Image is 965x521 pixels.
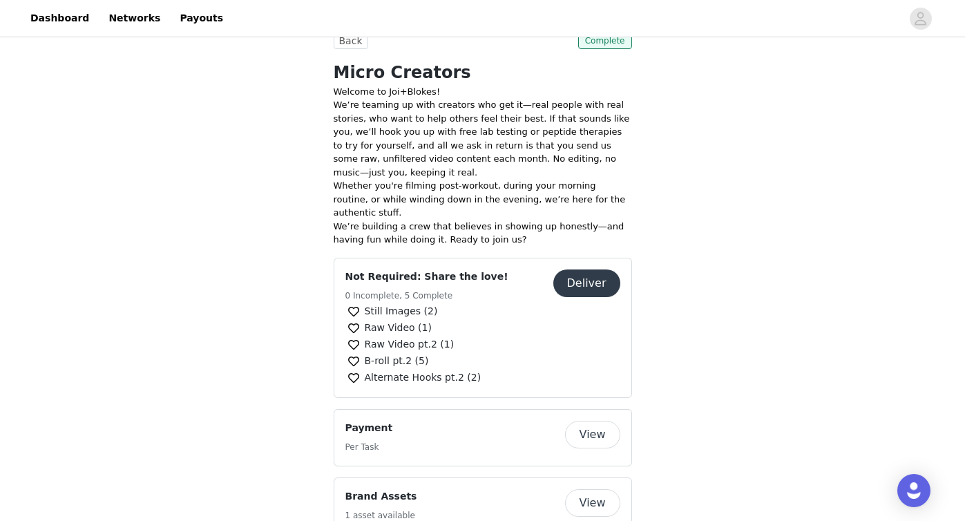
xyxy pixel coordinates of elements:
[914,8,927,30] div: avatar
[365,321,432,335] span: Raw Video (1)
[345,489,417,504] h4: Brand Assets
[334,60,632,85] h1: Micro Creators
[334,85,632,99] p: Welcome to Joi+Blokes!
[345,421,393,435] h4: Payment
[334,258,632,398] div: Not Required: Share the love!
[334,32,368,49] button: Back
[22,3,97,34] a: Dashboard
[365,354,429,368] span: B-roll pt.2 (5)
[345,441,393,453] h5: Per Task
[334,179,632,220] p: Whether you're filming post-workout, during your morning routine, or while winding down in the ev...
[897,474,930,507] div: Open Intercom Messenger
[334,98,632,179] p: We’re teaming up with creators who get it—real people with real stories, who want to help others ...
[100,3,169,34] a: Networks
[365,370,481,385] span: Alternate Hooks pt.2 (2)
[345,290,508,302] h5: 0 Incomplete, 5 Complete
[334,220,632,247] p: We’re building a crew that believes in showing up honestly—and having fun while doing it. Ready t...
[334,409,632,466] div: Payment
[553,269,620,297] button: Deliver
[565,421,620,448] button: View
[365,304,438,319] span: Still Images (2)
[345,269,508,284] h4: Not Required: Share the love!
[365,337,455,352] span: Raw Video pt.2 (1)
[578,32,632,49] span: Complete
[565,489,620,517] button: View
[171,3,231,34] a: Payouts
